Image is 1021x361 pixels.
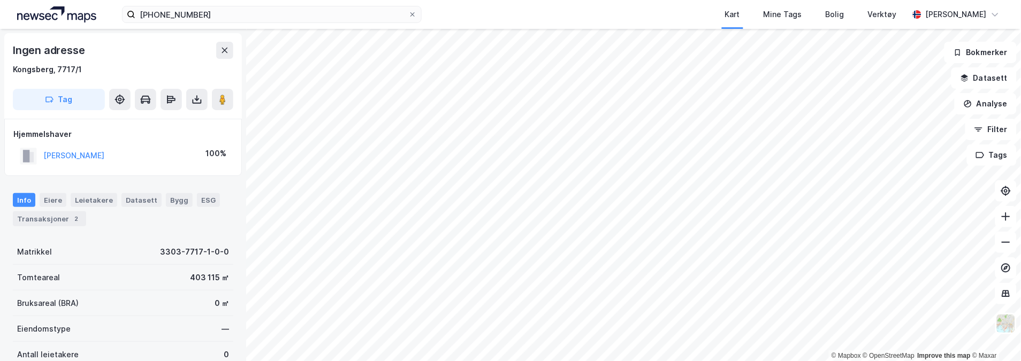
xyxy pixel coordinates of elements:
[13,89,105,110] button: Tag
[13,211,86,226] div: Transaksjoner
[955,93,1017,114] button: Analyse
[868,8,897,21] div: Verktøy
[13,193,35,207] div: Info
[926,8,987,21] div: [PERSON_NAME]
[166,193,193,207] div: Bygg
[764,8,802,21] div: Mine Tags
[17,297,79,310] div: Bruksareal (BRA)
[135,6,408,22] input: Søk på adresse, matrikkel, gårdeiere, leietakere eller personer
[13,128,233,141] div: Hjemmelshaver
[71,193,117,207] div: Leietakere
[160,245,229,258] div: 3303-7717-1-0-0
[13,42,87,59] div: Ingen adresse
[224,348,229,361] div: 0
[215,297,229,310] div: 0 ㎡
[222,322,229,335] div: —
[17,322,71,335] div: Eiendomstype
[967,310,1021,361] iframe: Chat Widget
[725,8,740,21] div: Kart
[918,352,971,359] a: Improve this map
[205,147,226,160] div: 100%
[965,119,1017,140] button: Filter
[967,144,1017,166] button: Tags
[71,213,82,224] div: 2
[967,310,1021,361] div: Kontrollprogram for chat
[17,271,60,284] div: Tomteareal
[951,67,1017,89] button: Datasett
[17,245,52,258] div: Matrikkel
[826,8,844,21] div: Bolig
[190,271,229,284] div: 403 115 ㎡
[40,193,66,207] div: Eiere
[197,193,220,207] div: ESG
[13,63,82,76] div: Kongsberg, 7717/1
[121,193,162,207] div: Datasett
[944,42,1017,63] button: Bokmerker
[17,6,96,22] img: logo.a4113a55bc3d86da70a041830d287a7e.svg
[17,348,79,361] div: Antall leietakere
[832,352,861,359] a: Mapbox
[863,352,915,359] a: OpenStreetMap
